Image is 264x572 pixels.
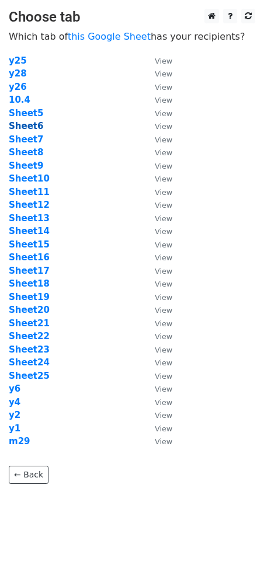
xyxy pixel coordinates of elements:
a: Sheet7 [9,134,43,145]
strong: y26 [9,82,27,92]
small: View [155,280,172,288]
strong: Sheet12 [9,200,50,210]
small: View [155,109,172,118]
small: View [155,253,172,262]
a: View [143,292,172,302]
a: Sheet9 [9,161,43,171]
a: y2 [9,410,20,420]
a: Sheet18 [9,278,50,289]
small: View [155,267,172,275]
small: View [155,175,172,183]
a: View [143,397,172,407]
small: View [155,83,172,92]
a: View [143,305,172,315]
small: View [155,437,172,446]
small: View [155,398,172,407]
a: View [143,173,172,184]
h3: Choose tab [9,9,255,26]
a: View [143,344,172,355]
a: View [143,147,172,158]
a: Sheet25 [9,371,50,381]
a: Sheet10 [9,173,50,184]
small: View [155,188,172,197]
a: m29 [9,436,30,447]
a: y28 [9,68,27,79]
a: Sheet11 [9,187,50,197]
a: y4 [9,397,20,407]
a: View [143,371,172,381]
a: Sheet8 [9,147,43,158]
a: View [143,95,172,105]
strong: Sheet5 [9,108,43,118]
a: Sheet21 [9,318,50,329]
iframe: Chat Widget [206,516,264,572]
small: View [155,162,172,170]
a: Sheet23 [9,344,50,355]
a: Sheet14 [9,226,50,236]
a: View [143,200,172,210]
small: View [155,57,172,65]
a: View [143,55,172,66]
a: this Google Sheet [68,31,151,42]
small: View [155,332,172,341]
small: View [155,122,172,131]
small: View [155,346,172,354]
small: View [155,135,172,144]
a: View [143,239,172,250]
a: View [143,82,172,92]
small: View [155,306,172,315]
a: View [143,252,172,263]
a: 10.4 [9,95,30,105]
small: View [155,96,172,104]
a: View [143,226,172,236]
a: View [143,318,172,329]
a: View [143,410,172,420]
a: View [143,383,172,394]
small: View [155,227,172,236]
a: View [143,278,172,289]
strong: y6 [9,383,20,394]
a: View [143,436,172,447]
a: y25 [9,55,27,66]
a: View [143,423,172,434]
small: View [155,293,172,302]
a: View [143,68,172,79]
a: Sheet20 [9,305,50,315]
a: View [143,213,172,224]
strong: y1 [9,423,20,434]
small: View [155,148,172,157]
a: View [143,161,172,171]
a: Sheet13 [9,213,50,224]
a: Sheet22 [9,331,50,341]
small: View [155,411,172,420]
small: View [155,385,172,393]
a: Sheet15 [9,239,50,250]
a: Sheet24 [9,357,50,368]
small: View [155,201,172,210]
a: ← Back [9,466,48,484]
a: Sheet16 [9,252,50,263]
a: Sheet17 [9,266,50,276]
a: Sheet19 [9,292,50,302]
small: View [155,240,172,249]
